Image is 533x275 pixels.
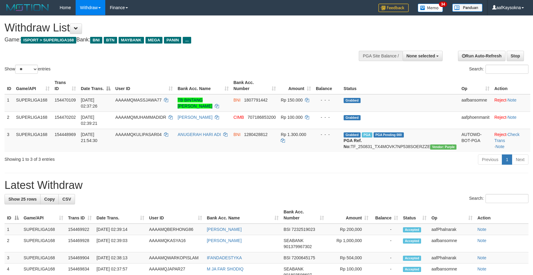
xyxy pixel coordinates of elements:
[403,267,421,272] span: Accepted
[429,206,475,224] th: Op: activate to sort column ascending
[21,224,66,235] td: SUPERLIGA168
[147,235,204,252] td: AAAAMQKASYA16
[21,206,66,224] th: Game/API: activate to sort column ascending
[344,98,361,103] span: Grabbed
[207,238,242,243] a: [PERSON_NAME]
[178,115,212,120] a: [PERSON_NAME]
[5,129,14,152] td: 3
[5,206,21,224] th: ID: activate to sort column descending
[283,267,303,271] span: SEABANK
[66,224,94,235] td: 154469922
[183,37,191,44] span: ...
[5,37,349,43] h4: Game: Bank:
[378,4,409,12] img: Feedback.jpg
[403,256,421,261] span: Accepted
[477,227,486,232] a: Note
[40,194,59,204] a: Copy
[371,224,401,235] td: -
[119,37,144,44] span: MAYBANK
[486,194,528,203] input: Search:
[244,98,268,102] span: Copy 1807791442 to clipboard
[418,4,443,12] img: Button%20Memo.svg
[175,77,231,94] th: Bank Acc. Name: activate to sort column ascending
[5,252,21,264] td: 3
[81,132,97,143] span: [DATE] 21:54:30
[281,98,302,102] span: Rp 150.000
[508,98,517,102] a: Note
[281,115,302,120] span: Rp 100.000
[292,227,315,232] span: Copy 7232519023 to clipboard
[341,129,459,152] td: TF_250831_TX4MOVK7NP538SOERZZE
[326,235,371,252] td: Rp 1,000,000
[281,132,306,137] span: Rp 1.300.000
[430,144,456,150] span: Vendor URL: https://trx4.1velocity.biz
[78,77,113,94] th: Date Trans.: activate to sort column descending
[234,132,240,137] span: BNI
[492,129,530,152] td: · ·
[5,154,217,162] div: Showing 1 to 3 of 3 entries
[283,244,312,249] span: Copy 901379967302 to clipboard
[458,51,505,61] a: Run Auto-Refresh
[113,77,175,94] th: User ID: activate to sort column ascending
[486,65,528,74] input: Search:
[5,194,41,204] a: Show 25 rows
[344,132,361,137] span: Grabbed
[341,77,459,94] th: Status
[247,115,276,120] span: Copy 707186853200 to clipboard
[326,206,371,224] th: Amount: activate to sort column ascending
[231,77,279,94] th: Bank Acc. Number: activate to sort column ascending
[66,235,94,252] td: 154469928
[5,77,14,94] th: ID
[469,65,528,74] label: Search:
[494,98,506,102] a: Reject
[94,206,147,224] th: Date Trans.: activate to sort column ascending
[326,252,371,264] td: Rp 504,000
[115,98,162,102] span: AAAAMQMASSJAWA77
[81,115,97,126] span: [DATE] 02:39:21
[429,252,475,264] td: aafPhalnarak
[475,206,528,224] th: Action
[234,98,240,102] span: BNI
[94,252,147,264] td: [DATE] 02:38:13
[344,115,361,120] span: Grabbed
[508,115,517,120] a: Note
[401,206,429,224] th: Status: activate to sort column ascending
[178,98,212,108] a: TB BINTANG [PERSON_NAME]
[146,37,163,44] span: MEGA
[5,235,21,252] td: 2
[281,206,326,224] th: Bank Acc. Number: activate to sort column ascending
[403,227,421,232] span: Accepted
[21,235,66,252] td: SUPERLIGA168
[492,112,530,129] td: ·
[21,252,66,264] td: SUPERLIGA168
[439,2,447,7] span: 34
[164,37,181,44] span: PANIN
[478,154,502,165] a: Previous
[429,224,475,235] td: aafPhalnarak
[359,51,402,61] div: PGA Site Balance /
[477,255,486,260] a: Note
[14,77,52,94] th: Game/API: activate to sort column ascending
[94,235,147,252] td: [DATE] 02:39:03
[459,94,492,112] td: aafbansomne
[178,132,221,137] a: ANUGERAH HARI ADI
[344,138,362,149] b: PGA Ref. No:
[495,144,505,149] a: Note
[283,255,290,260] span: BSI
[407,53,435,58] span: None selected
[58,194,75,204] a: CSV
[403,51,443,61] button: None selected
[44,197,55,202] span: Copy
[14,112,52,129] td: SUPERLIGA168
[507,51,524,61] a: Stop
[371,252,401,264] td: -
[326,224,371,235] td: Rp 200,000
[147,252,204,264] td: AAAAMQWARKOPISLAM
[66,252,94,264] td: 154469904
[14,129,52,152] td: SUPERLIGA168
[283,238,303,243] span: SEABANK
[54,132,76,137] span: 154448969
[362,132,372,137] span: Marked by aafchhiseyha
[5,3,51,12] img: MOTION_logo.png
[115,115,166,120] span: AAAAMQMUHAMMADIDR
